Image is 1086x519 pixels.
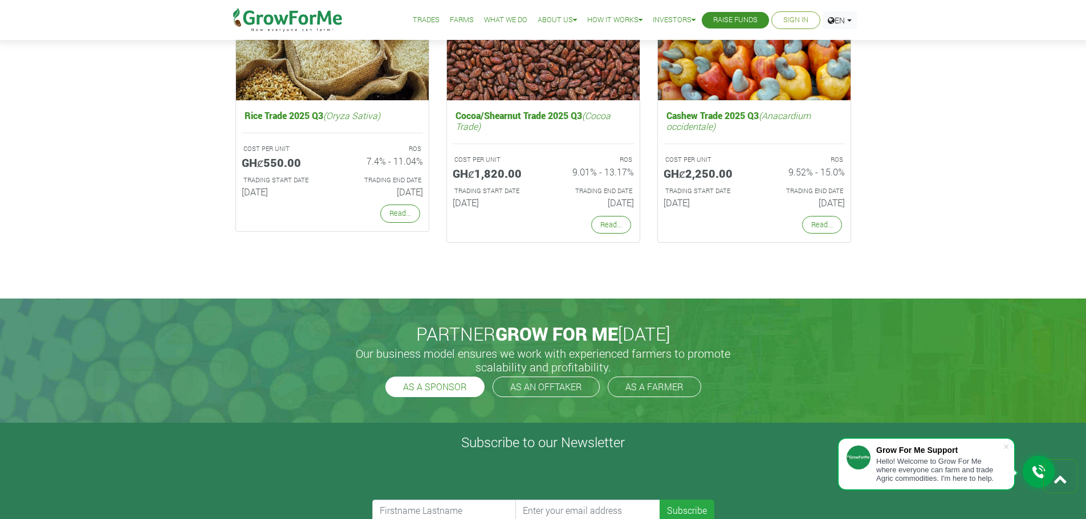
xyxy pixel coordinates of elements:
[493,377,600,397] a: AS AN OFFTAKER
[552,166,634,177] h6: 9.01% - 13.17%
[666,109,811,132] i: (Anacardium occidentale)
[608,377,701,397] a: AS A FARMER
[385,377,485,397] a: AS A SPONSOR
[664,197,746,208] h6: [DATE]
[344,346,743,374] h5: Our business model ensures we work with experienced farmers to promote scalability and profitabil...
[764,186,843,196] p: Estimated Trading End Date
[455,109,611,132] i: (Cocoa Trade)
[763,166,845,177] h6: 9.52% - 15.0%
[664,107,845,134] h5: Cashew Trade 2025 Q3
[453,166,535,180] h5: GHȼ1,820.00
[242,186,324,197] h6: [DATE]
[341,186,423,197] h6: [DATE]
[876,446,1003,455] div: Grow For Me Support
[14,434,1072,451] h4: Subscribe to our Newsletter
[495,321,618,346] span: GROW FOR ME
[453,107,634,134] h5: Cocoa/Shearnut Trade 2025 Q3
[450,14,474,26] a: Farms
[454,186,533,196] p: Estimated Trading Start Date
[587,14,642,26] a: How it Works
[764,155,843,165] p: ROS
[413,14,440,26] a: Trades
[484,14,527,26] a: What We Do
[783,14,808,26] a: Sign In
[802,216,842,234] a: Read...
[231,323,855,345] h2: PARTNER [DATE]
[554,155,632,165] p: ROS
[243,175,322,185] p: Estimated Trading Start Date
[665,186,744,196] p: Estimated Trading Start Date
[552,197,634,208] h6: [DATE]
[454,155,533,165] p: COST PER UNIT
[242,107,423,124] h5: Rice Trade 2025 Q3
[823,11,857,29] a: EN
[323,109,380,121] i: (Oryza Sativa)
[665,155,744,165] p: COST PER UNIT
[653,14,695,26] a: Investors
[341,156,423,166] h6: 7.4% - 11.04%
[664,166,746,180] h5: GHȼ2,250.00
[591,216,631,234] a: Read...
[538,14,577,26] a: About Us
[876,457,1003,483] div: Hello! Welcome to Grow For Me where everyone can farm and trade Agric commodities. I'm here to help.
[453,197,535,208] h6: [DATE]
[763,197,845,208] h6: [DATE]
[343,175,421,185] p: Estimated Trading End Date
[380,205,420,222] a: Read...
[554,186,632,196] p: Estimated Trading End Date
[713,14,758,26] a: Raise Funds
[242,156,324,169] h5: GHȼ550.00
[243,144,322,154] p: COST PER UNIT
[372,455,546,500] iframe: reCAPTCHA
[343,144,421,154] p: ROS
